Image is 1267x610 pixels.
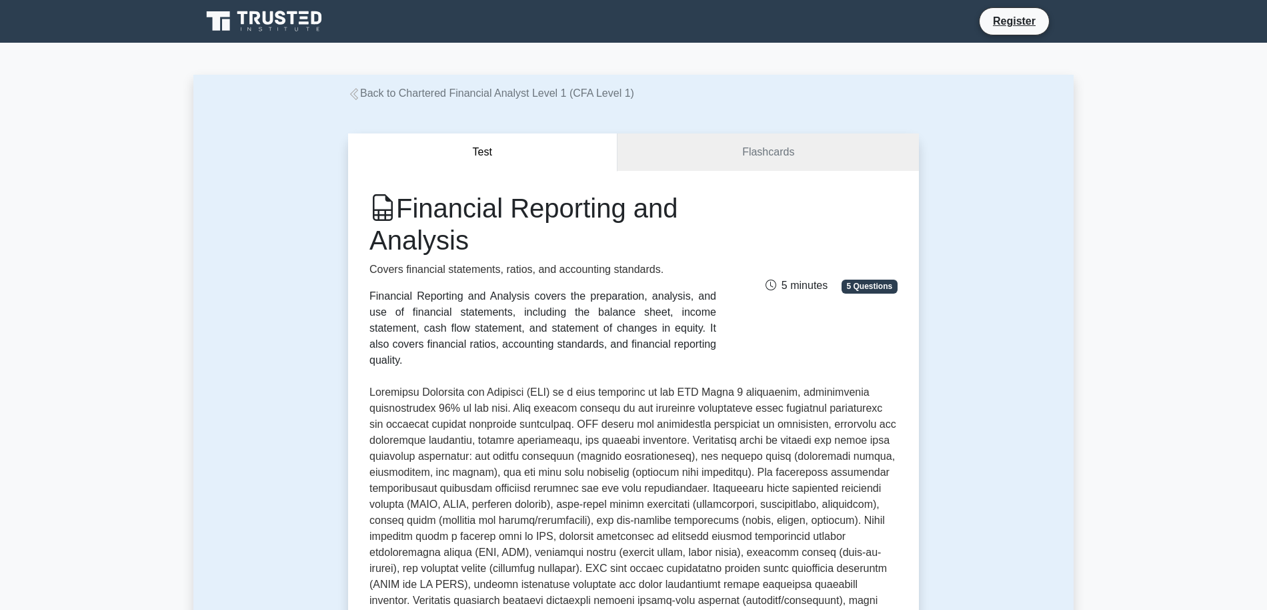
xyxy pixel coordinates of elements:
a: Register [985,13,1044,29]
a: Flashcards [617,133,919,172]
span: 5 minutes [766,280,828,291]
div: Financial Reporting and Analysis covers the preparation, analysis, and use of financial statement... [369,288,716,368]
h1: Financial Reporting and Analysis [369,192,716,256]
p: Covers financial statements, ratios, and accounting standards. [369,262,716,278]
button: Test [348,133,617,172]
a: Back to Chartered Financial Analyst Level 1 (CFA Level 1) [348,87,634,99]
span: 5 Questions [842,280,898,293]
